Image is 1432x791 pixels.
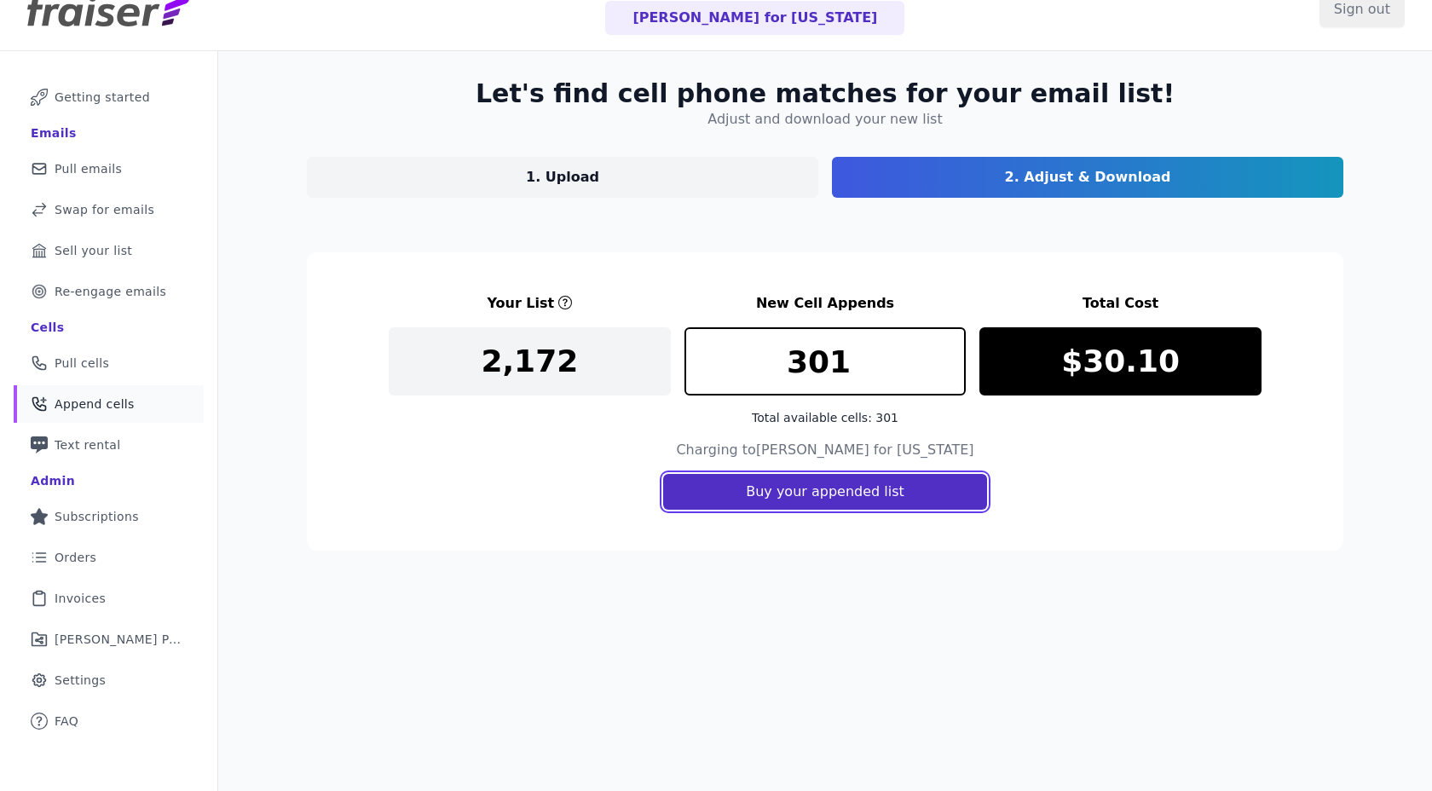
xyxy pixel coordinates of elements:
[14,498,204,535] a: Subscriptions
[632,8,877,28] p: [PERSON_NAME] for [US_STATE]
[55,590,106,607] span: Invoices
[684,293,967,314] h3: New Cell Appends
[14,273,204,310] a: Re-engage emails
[55,283,166,300] span: Re-engage emails
[1005,167,1171,188] p: 2. Adjust & Download
[663,474,987,510] button: Buy your appended list
[55,436,121,453] span: Text rental
[307,157,818,198] a: 1. Upload
[676,440,973,460] h4: Charging to [PERSON_NAME] for [US_STATE]
[14,621,204,658] a: [PERSON_NAME] Performance
[55,201,154,218] span: Swap for emails
[55,508,139,525] span: Subscriptions
[14,150,204,188] a: Pull emails
[684,409,967,426] div: Total available cells: 301
[14,539,204,576] a: Orders
[55,160,122,177] span: Pull emails
[14,344,204,382] a: Pull cells
[14,232,204,269] a: Sell your list
[55,672,106,689] span: Settings
[487,293,554,314] h3: Your List
[14,661,204,699] a: Settings
[481,344,578,378] p: 2,172
[14,580,204,617] a: Invoices
[979,293,1262,314] h3: Total Cost
[832,157,1343,198] a: 2. Adjust & Download
[55,242,132,259] span: Sell your list
[14,191,204,228] a: Swap for emails
[55,89,150,106] span: Getting started
[31,319,64,336] div: Cells
[1061,344,1180,378] p: $30.10
[31,472,75,489] div: Admin
[55,631,183,648] span: [PERSON_NAME] Performance
[55,713,78,730] span: FAQ
[14,702,204,740] a: FAQ
[526,167,599,188] p: 1. Upload
[14,426,204,464] a: Text rental
[707,109,942,130] h4: Adjust and download your new list
[14,78,204,116] a: Getting started
[55,549,96,566] span: Orders
[31,124,77,141] div: Emails
[476,78,1175,109] h2: Let's find cell phone matches for your email list!
[55,395,135,413] span: Append cells
[14,385,204,423] a: Append cells
[55,355,109,372] span: Pull cells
